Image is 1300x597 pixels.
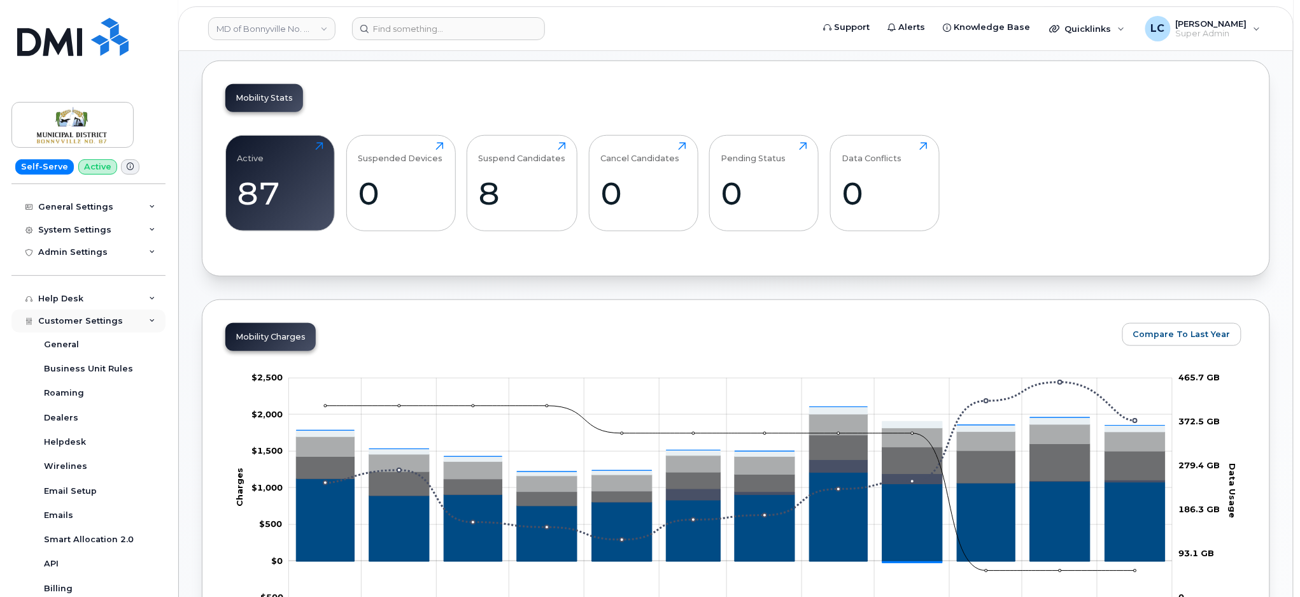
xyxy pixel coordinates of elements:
div: 87 [237,175,323,212]
div: 0 [721,175,807,212]
g: $0 [259,519,282,529]
div: Active [237,142,264,163]
div: 0 [358,175,444,212]
tspan: Charges [234,468,244,507]
g: $0 [251,409,283,419]
a: MD of Bonnyville No. 87 [208,17,336,40]
span: Quicklinks [1065,24,1112,34]
div: Quicklinks [1041,16,1134,41]
g: Data [297,435,1166,506]
div: Cancel Candidates [600,142,679,163]
g: $0 [251,482,283,493]
tspan: $2,500 [251,372,283,382]
tspan: Data Usage [1227,463,1238,518]
span: Super Admin [1176,29,1247,39]
tspan: $1,000 [251,482,283,493]
g: $0 [251,445,283,456]
tspan: 465.7 GB [1179,372,1220,382]
a: Active87 [237,142,323,224]
div: Pending Status [721,142,786,163]
a: Cancel Candidates0 [600,142,686,224]
a: Suspend Candidates8 [479,142,566,224]
span: LC [1151,21,1165,36]
a: Data Conflicts0 [842,142,928,224]
a: Knowledge Base [934,15,1040,40]
tspan: $0 [271,556,283,566]
tspan: 279.4 GB [1179,460,1220,470]
div: Suspended Devices [358,142,442,163]
g: Rate Plan [297,472,1166,561]
div: 8 [479,175,566,212]
input: Find something... [352,17,545,40]
button: Compare To Last Year [1122,323,1241,346]
span: Compare To Last Year [1133,328,1231,340]
tspan: $2,000 [251,409,283,419]
span: Knowledge Base [954,21,1031,34]
a: Pending Status0 [721,142,807,224]
a: Suspended Devices0 [358,142,444,224]
div: Data Conflicts [842,142,901,163]
span: [PERSON_NAME] [1176,18,1247,29]
div: Suspend Candidates [479,142,566,163]
tspan: $500 [259,519,282,529]
a: Alerts [879,15,934,40]
tspan: 372.5 GB [1179,416,1220,426]
g: Features [297,414,1166,492]
tspan: 186.3 GB [1179,504,1220,514]
div: 0 [842,175,928,212]
div: Logan Cole [1136,16,1269,41]
tspan: $1,500 [251,445,283,456]
a: Support [814,15,879,40]
g: $0 [251,372,283,382]
tspan: 93.1 GB [1179,548,1215,558]
div: 0 [600,175,686,212]
span: Support [834,21,870,34]
span: Alerts [898,21,925,34]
